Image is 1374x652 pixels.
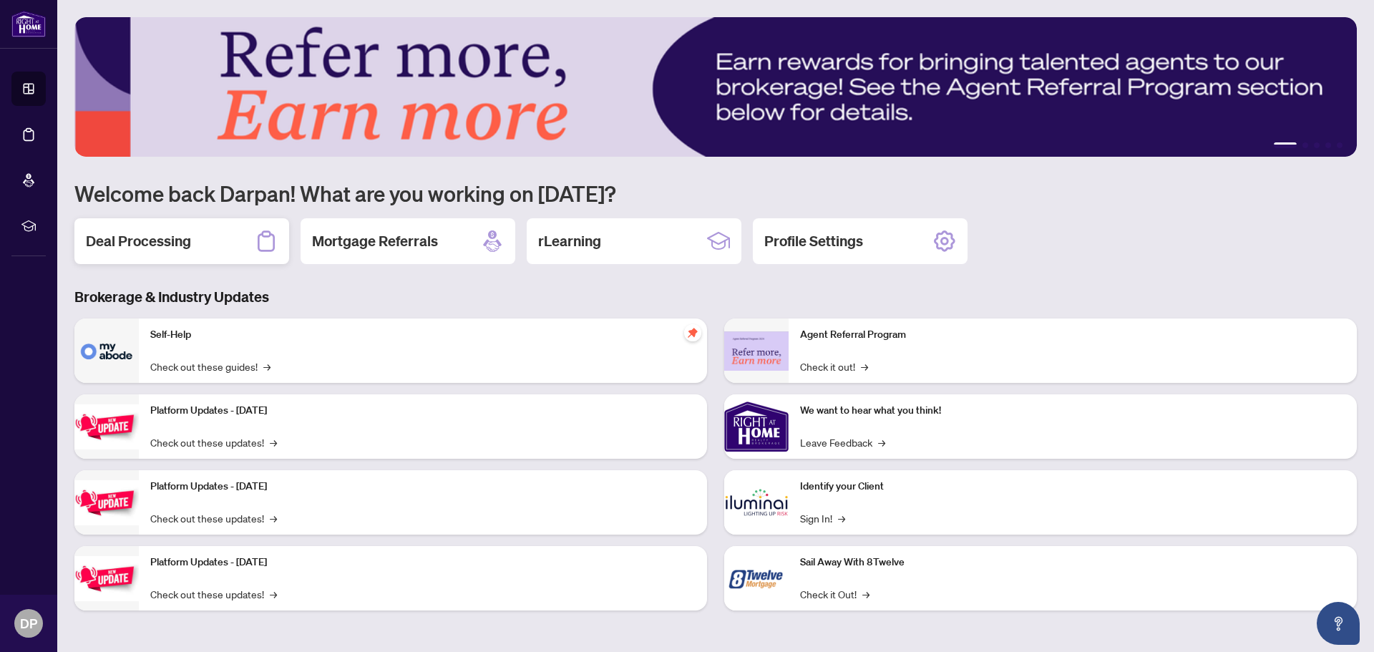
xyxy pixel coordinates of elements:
[74,17,1357,157] img: Slide 0
[86,231,191,251] h2: Deal Processing
[74,287,1357,307] h3: Brokerage & Industry Updates
[862,586,869,602] span: →
[800,327,1345,343] p: Agent Referral Program
[800,434,885,450] a: Leave Feedback→
[800,479,1345,495] p: Identify your Client
[270,434,277,450] span: →
[724,394,789,459] img: We want to hear what you think!
[150,403,696,419] p: Platform Updates - [DATE]
[800,403,1345,419] p: We want to hear what you think!
[74,480,139,525] img: Platform Updates - July 8, 2025
[150,479,696,495] p: Platform Updates - [DATE]
[838,510,845,526] span: →
[74,180,1357,207] h1: Welcome back Darpan! What are you working on [DATE]?
[800,359,868,374] a: Check it out!→
[150,434,277,450] a: Check out these updates!→
[74,318,139,383] img: Self-Help
[11,11,46,37] img: logo
[800,586,869,602] a: Check it Out!→
[878,434,885,450] span: →
[724,470,789,535] img: Identify your Client
[150,359,271,374] a: Check out these guides!→
[270,510,277,526] span: →
[1317,602,1360,645] button: Open asap
[1337,142,1343,148] button: 5
[263,359,271,374] span: →
[150,327,696,343] p: Self-Help
[20,613,37,633] span: DP
[538,231,601,251] h2: rLearning
[724,331,789,371] img: Agent Referral Program
[150,586,277,602] a: Check out these updates!→
[1325,142,1331,148] button: 4
[150,555,696,570] p: Platform Updates - [DATE]
[764,231,863,251] h2: Profile Settings
[800,510,845,526] a: Sign In!→
[800,555,1345,570] p: Sail Away With 8Twelve
[1274,142,1297,148] button: 1
[861,359,868,374] span: →
[150,510,277,526] a: Check out these updates!→
[312,231,438,251] h2: Mortgage Referrals
[724,546,789,610] img: Sail Away With 8Twelve
[74,404,139,449] img: Platform Updates - July 21, 2025
[74,556,139,601] img: Platform Updates - June 23, 2025
[1314,142,1320,148] button: 3
[684,324,701,341] span: pushpin
[1302,142,1308,148] button: 2
[270,586,277,602] span: →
